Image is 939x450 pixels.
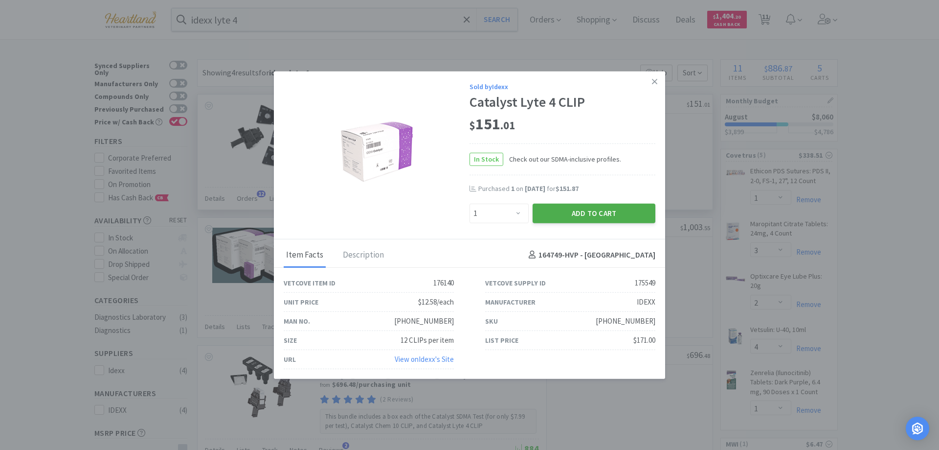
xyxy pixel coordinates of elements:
[635,277,655,289] div: 175549
[511,184,514,193] span: 1
[485,277,546,288] div: Vetcove Supply ID
[284,354,296,364] div: URL
[637,296,655,308] div: IDEXX
[284,334,297,345] div: Size
[503,154,621,165] span: Check out our SDMA-inclusive profiles.
[906,417,929,440] div: Open Intercom Messenger
[485,334,518,345] div: List Price
[401,334,454,346] div: 12 CLIPs per item
[478,184,655,194] div: Purchased on for
[469,114,515,134] span: 151
[284,243,326,267] div: Item Facts
[469,81,655,92] div: Sold by Idexx
[525,249,655,261] h4: 164749 - HVP - [GEOGRAPHIC_DATA]
[418,296,454,308] div: $12.58/each
[500,118,515,132] span: . 01
[485,296,536,307] div: Manufacturer
[596,315,655,327] div: [PHONE_NUMBER]
[525,184,545,193] span: [DATE]
[485,315,498,326] div: SKU
[284,296,318,307] div: Unit Price
[469,94,655,111] div: Catalyst Lyte 4 CLIP
[556,184,579,193] span: $151.87
[469,118,475,132] span: $
[433,277,454,289] div: 176140
[633,334,655,346] div: $171.00
[394,315,454,327] div: [PHONE_NUMBER]
[340,115,413,189] img: 3b07a397ba6340aaa1dbfaade1a27893_175549.png
[395,355,454,364] a: View onIdexx's Site
[284,315,310,326] div: Man No.
[284,277,335,288] div: Vetcove Item ID
[470,153,503,166] span: In Stock
[340,243,386,267] div: Description
[533,203,655,223] button: Add to Cart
